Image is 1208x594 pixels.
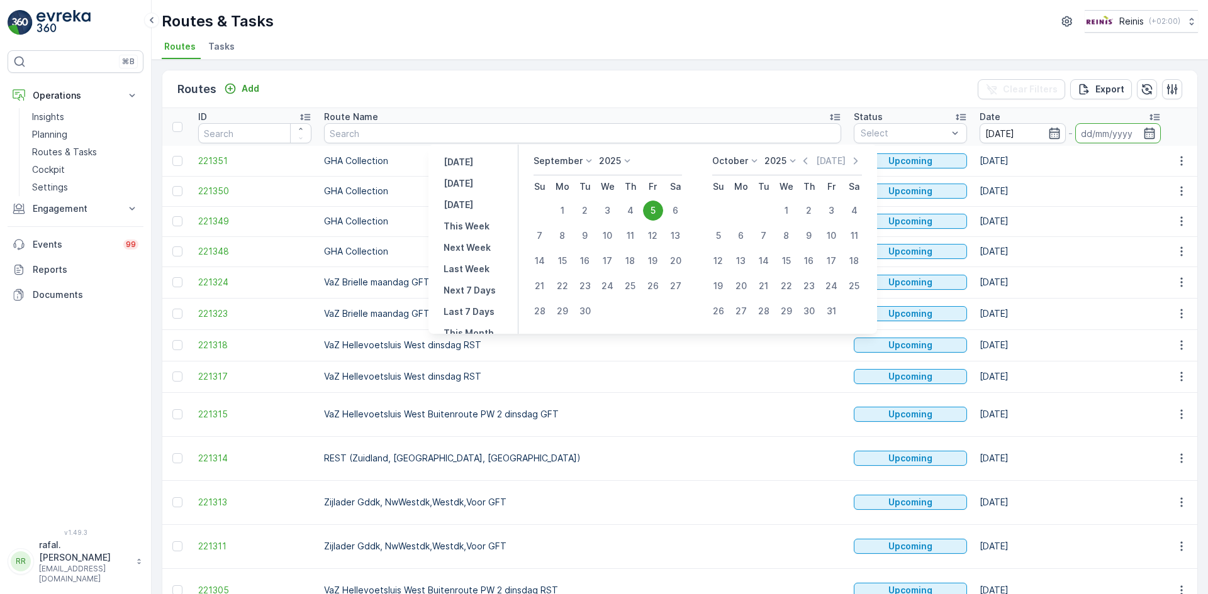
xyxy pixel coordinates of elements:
a: 221318 [198,339,311,351]
p: Upcoming [888,370,932,383]
p: Engagement [33,202,118,215]
td: VaZ Hellevoetsluis West dinsdag RST [318,361,847,392]
td: VaZ Hellevoetsluis West Buitenroute PW 2 dinsdag GFT [318,392,847,436]
div: Toggle Row Selected [172,541,182,551]
img: logo_light-DOdMpM7g.png [36,10,91,35]
p: Next Week [444,241,491,254]
button: Next 7 Days [439,283,501,298]
td: [DATE] [973,392,1167,436]
div: 1 [552,201,573,221]
div: Toggle Row Selected [172,186,182,196]
p: [DATE] [444,199,473,211]
p: - [1068,126,1073,141]
button: Tomorrow [439,197,478,212]
td: [DATE] [973,236,1167,267]
div: 27 [731,301,751,321]
p: Upcoming [888,496,932,509]
div: 7 [530,226,550,246]
p: Select [861,127,948,140]
span: 221313 [198,496,311,509]
div: 11 [844,226,864,246]
td: [DATE] [973,267,1167,298]
div: 16 [799,251,819,271]
div: 26 [643,276,663,296]
input: Search [198,123,311,143]
p: Upcoming [888,215,932,228]
span: 221351 [198,155,311,167]
span: Tasks [208,40,235,53]
p: Export [1095,83,1124,96]
div: 15 [776,251,797,271]
button: Today [439,176,478,191]
th: Wednesday [596,175,619,198]
p: rafal.[PERSON_NAME] [39,539,130,564]
button: Upcoming [854,244,967,259]
div: Toggle Row Selected [172,246,182,256]
td: [DATE] [973,298,1167,329]
div: 7 [754,226,774,246]
a: Cockpit [27,161,143,179]
th: Wednesday [775,175,798,198]
a: 221311 [198,540,311,553]
p: October [712,155,748,167]
p: Upcoming [888,155,932,167]
p: Routes & Tasks [32,146,97,158]
div: 8 [552,226,573,246]
p: ⌘B [122,57,135,67]
button: Upcoming [854,451,967,466]
div: 28 [754,301,774,321]
p: 2025 [599,155,621,167]
div: 18 [844,251,864,271]
div: 19 [643,251,663,271]
div: 26 [708,301,729,321]
div: 17 [822,251,842,271]
td: [DATE] [973,146,1167,176]
div: 12 [643,226,663,246]
img: logo [8,10,33,35]
div: 30 [799,301,819,321]
button: Clear Filters [978,79,1065,99]
td: GHA Collection [318,236,847,267]
a: 221323 [198,307,311,320]
div: 30 [575,301,595,321]
button: Upcoming [854,184,967,199]
p: 99 [126,239,136,250]
input: dd/mm/yyyy [1075,123,1161,143]
td: VaZ Brielle maandag GFT [318,267,847,298]
button: Upcoming [854,338,967,353]
div: 29 [776,301,797,321]
div: 21 [530,276,550,296]
td: [DATE] [973,524,1167,568]
p: Upcoming [888,185,932,197]
p: Upcoming [888,307,932,320]
th: Tuesday [574,175,596,198]
a: 221324 [198,276,311,289]
a: 221317 [198,370,311,383]
td: [DATE] [973,436,1167,480]
span: 221314 [198,452,311,465]
th: Monday [730,175,752,198]
div: 4 [620,201,640,221]
div: 11 [620,226,640,246]
button: Last Week [439,261,495,277]
p: Next 7 Days [444,284,496,297]
td: GHA Collection [318,146,847,176]
div: 25 [620,276,640,296]
div: 29 [552,301,573,321]
p: Upcoming [888,276,932,289]
div: 1 [776,201,797,221]
button: Last 7 Days [439,304,500,319]
a: 221350 [198,185,311,197]
p: Settings [32,181,68,194]
div: Toggle Row Selected [172,409,182,419]
div: 15 [552,251,573,271]
div: 25 [844,276,864,296]
span: v 1.49.3 [8,529,143,536]
div: 5 [643,201,663,221]
div: 8 [776,226,797,246]
span: Routes [164,40,196,53]
p: ( +02:00 ) [1149,16,1180,26]
div: 6 [731,226,751,246]
div: 13 [666,226,686,246]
